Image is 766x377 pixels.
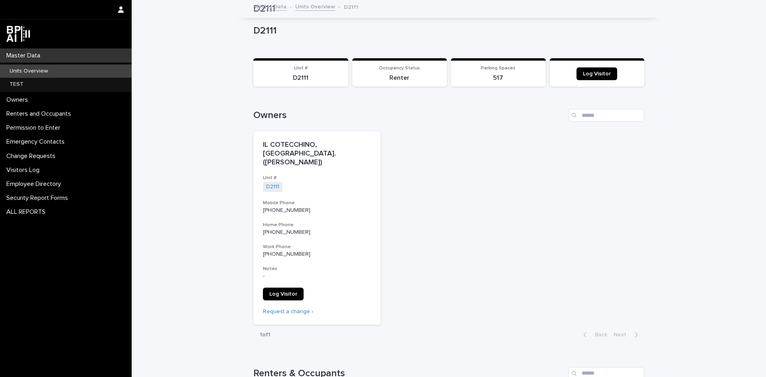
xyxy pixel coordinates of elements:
[3,166,46,174] p: Visitors Log
[263,141,371,167] p: IL COTECCHINO, [GEOGRAPHIC_DATA]. ([PERSON_NAME])
[294,66,308,71] span: Unit #
[614,332,631,338] span: Next
[3,138,71,146] p: Emergency Contacts
[263,222,371,228] h3: Home Phone
[263,200,371,206] h3: Mobile Phone
[253,110,565,121] h1: Owners
[253,2,286,11] a: Master Data
[263,207,310,213] a: [PHONE_NUMBER]
[3,52,47,59] p: Master Data
[263,244,371,250] h3: Work Phone
[3,96,34,104] p: Owners
[583,71,611,77] span: Log Visitor
[3,81,30,88] p: TEST
[590,332,607,338] span: Back
[253,131,381,325] a: IL COTECCHINO, [GEOGRAPHIC_DATA]. ([PERSON_NAME])Unit #D2111 Mobile Phone[PHONE_NUMBER]Home Phone...
[3,152,62,160] p: Change Requests
[263,288,304,300] a: Log Visitor
[269,291,297,297] span: Log Visitor
[3,110,77,118] p: Renters and Occupants
[610,331,644,338] button: Next
[253,25,641,37] p: D2111
[263,273,371,280] p: -
[263,251,310,257] a: [PHONE_NUMBER]
[3,180,67,188] p: Employee Directory
[253,325,277,345] p: 1 of 1
[263,309,313,314] a: Request a change ›
[263,266,371,272] h3: Notes
[344,2,358,11] p: D2111
[3,194,74,202] p: Security Report Forms
[258,74,344,82] p: D2111
[263,229,310,235] a: [PHONE_NUMBER]
[263,175,371,181] h3: Unit #
[3,124,67,132] p: Permission to Enter
[357,74,442,82] p: Renter
[3,68,54,75] p: Units Overview
[569,109,644,122] input: Search
[456,74,541,82] p: 517
[266,184,279,190] a: D2111
[481,66,515,71] span: Parking Spaces
[379,66,420,71] span: Occupancy Status
[577,331,610,338] button: Back
[576,67,617,80] a: Log Visitor
[3,208,52,216] p: ALL REPORTS
[295,2,335,11] a: Units Overview
[6,26,30,42] img: dwgmcNfxSF6WIOOXiGgu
